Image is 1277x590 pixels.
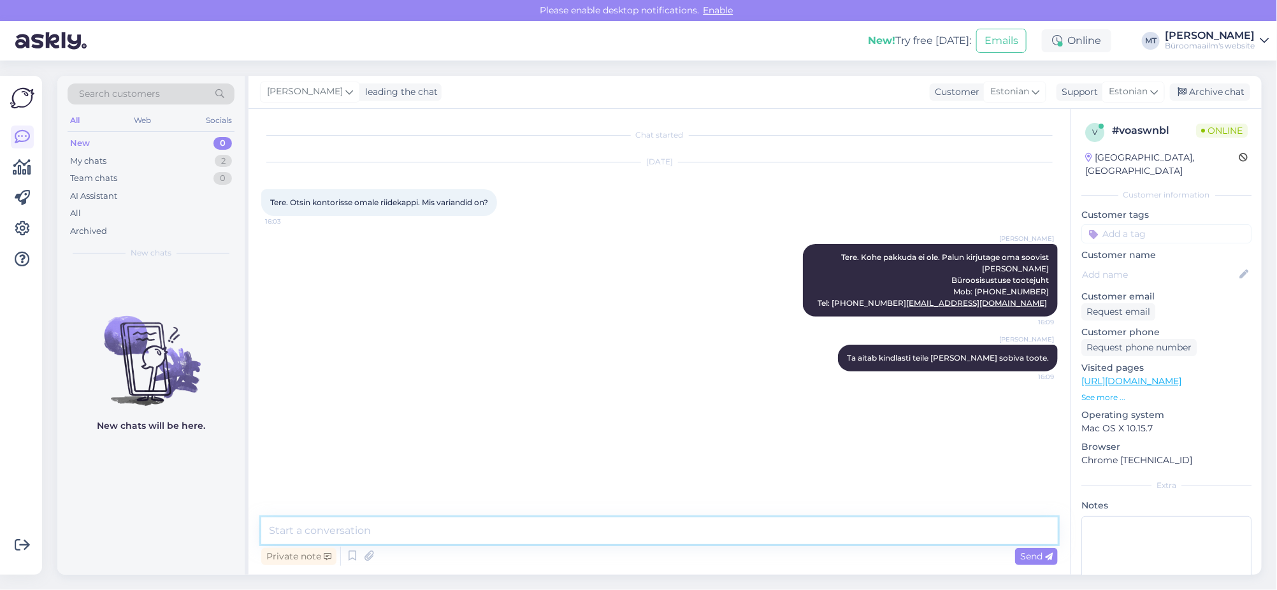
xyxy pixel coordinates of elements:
p: Customer tags [1081,208,1252,222]
div: New [70,137,90,150]
span: [PERSON_NAME] [999,234,1054,243]
img: No chats [57,293,245,408]
div: Extra [1081,480,1252,491]
div: Request email [1081,303,1155,320]
span: v [1092,127,1097,137]
span: Estonian [1109,85,1148,99]
button: Emails [976,29,1027,53]
input: Add name [1082,268,1237,282]
div: 2 [215,155,232,168]
span: Tere. Kohe pakkuda ei ole. Palun kirjutage oma soovist [PERSON_NAME] Büroosisustuse tootejuht Mob... [818,252,1051,308]
div: Socials [203,112,234,129]
p: Notes [1081,499,1252,512]
span: Tere. Otsin kontorisse omale riidekappi. Mis variandid on? [270,198,488,207]
span: 16:09 [1006,372,1054,382]
span: Send [1020,550,1053,562]
img: Askly Logo [10,86,34,110]
div: [PERSON_NAME] [1165,31,1255,41]
b: New! [868,34,895,47]
div: Request phone number [1081,339,1197,356]
div: All [70,207,81,220]
div: Web [132,112,154,129]
div: Customer [930,85,979,99]
div: Try free [DATE]: [868,33,971,48]
p: See more ... [1081,392,1252,403]
span: Enable [700,4,737,16]
div: Team chats [70,172,117,185]
span: Estonian [990,85,1029,99]
p: Customer name [1081,248,1252,262]
span: Search customers [79,87,160,101]
div: Customer information [1081,189,1252,201]
span: 16:03 [265,217,313,226]
div: 0 [213,172,232,185]
span: Ta aitab kindlasti teile [PERSON_NAME] sobiva toote. [847,353,1049,363]
span: New chats [131,247,171,259]
p: New chats will be here. [97,419,205,433]
div: Chat started [261,129,1058,141]
div: [GEOGRAPHIC_DATA], [GEOGRAPHIC_DATA] [1085,151,1239,178]
p: Chrome [TECHNICAL_ID] [1081,454,1252,467]
div: [DATE] [261,156,1058,168]
div: Archived [70,225,107,238]
div: AI Assistant [70,190,117,203]
span: 16:09 [1006,317,1054,327]
div: # voaswnbl [1112,123,1196,138]
p: Operating system [1081,408,1252,422]
div: 0 [213,137,232,150]
a: [URL][DOMAIN_NAME] [1081,375,1181,387]
div: Support [1057,85,1098,99]
p: Visited pages [1081,361,1252,375]
span: [PERSON_NAME] [267,85,343,99]
div: Private note [261,548,336,565]
span: Online [1196,124,1248,138]
div: Büroomaailm's website [1165,41,1255,51]
span: [PERSON_NAME] [999,335,1054,344]
p: Browser [1081,440,1252,454]
div: Archive chat [1170,83,1250,101]
div: My chats [70,155,106,168]
p: Customer email [1081,290,1252,303]
p: Mac OS X 10.15.7 [1081,422,1252,435]
input: Add a tag [1081,224,1252,243]
div: leading the chat [360,85,438,99]
div: All [68,112,82,129]
p: Customer phone [1081,326,1252,339]
div: MT [1142,32,1160,50]
div: Online [1042,29,1111,52]
a: [PERSON_NAME]Büroomaailm's website [1165,31,1269,51]
a: [EMAIL_ADDRESS][DOMAIN_NAME] [906,298,1047,308]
